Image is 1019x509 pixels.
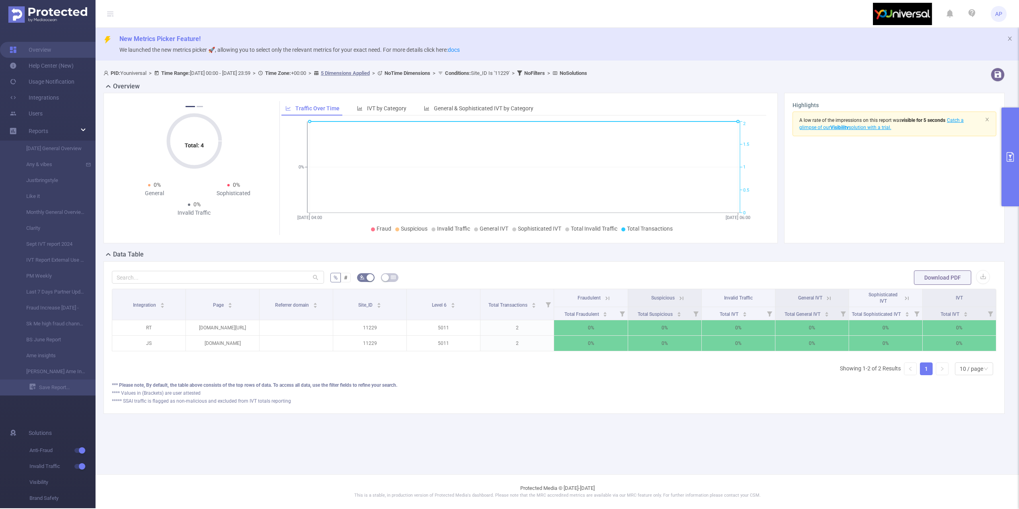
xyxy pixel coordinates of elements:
span: Site_ID Is '11229' [445,70,509,76]
a: Last 7 Days Partner Update [16,284,86,300]
span: IVT [956,295,963,301]
span: Total IVT [941,311,960,317]
p: 5011 [407,320,480,335]
button: Download PDF [914,270,971,285]
div: Sort [677,311,681,315]
button: 2 [197,106,203,107]
div: Sort [603,311,607,315]
i: Filter menu [837,307,849,320]
a: Help Center (New) [10,58,74,74]
i: Filter menu [543,289,554,320]
p: This is a stable, in production version of Protected Media's dashboard. Please note that the MRC ... [115,492,999,499]
span: 0% [233,182,240,188]
b: No Time Dimensions [385,70,430,76]
div: *** Please note, By default, the table above consists of the top rows of data. To access all data... [112,382,996,389]
a: Monthly General Overview JS Yahoo [16,204,86,220]
i: icon: caret-up [825,311,829,313]
a: PM Weekly [16,268,86,284]
u: 5 Dimensions Applied [321,70,370,76]
i: icon: caret-down [677,313,681,316]
span: > [370,70,377,76]
i: icon: caret-up [905,311,909,313]
i: icon: caret-up [677,311,681,313]
li: Previous Page [904,362,917,375]
a: IVT Report External Use Last 7 days UTC+1 [16,252,86,268]
div: General [115,189,194,198]
span: Total Transactions [488,302,529,308]
span: Sophisticated IVT [869,292,898,304]
a: Users [10,106,43,121]
li: 1 [920,362,933,375]
p: 0% [849,336,922,351]
i: icon: close [1007,36,1013,41]
i: icon: caret-down [825,313,829,316]
tspan: 0% [299,165,304,170]
a: docs [448,47,460,53]
tspan: 1.5 [743,142,749,147]
div: Sort [451,301,455,306]
a: Integrations [10,90,59,106]
a: Sk Me high fraud channels [16,316,86,332]
i: icon: caret-down [905,313,909,316]
span: Sophisticated IVT [518,225,561,232]
i: icon: caret-up [160,301,164,304]
p: 0% [554,336,627,351]
a: Overview [10,42,51,58]
i: icon: caret-up [742,311,747,313]
b: Conditions : [445,70,471,76]
div: Sort [160,301,165,306]
i: icon: bar-chart [424,106,429,111]
div: Sort [824,311,829,315]
span: Invalid Traffic [437,225,470,232]
tspan: 0 [743,210,746,215]
i: icon: caret-up [377,301,381,304]
span: % [334,274,338,281]
a: [PERSON_NAME] Ame Insights [16,364,86,380]
p: 2 [480,320,554,335]
i: icon: caret-up [531,301,536,304]
div: Sort [228,301,232,306]
p: 0% [628,336,701,351]
span: Solutions [29,425,52,441]
p: 0% [923,320,996,335]
tspan: 2 [743,121,746,127]
span: > [146,70,154,76]
span: A low rate of the impressions on this report [799,117,892,123]
button: 1 [185,106,195,107]
i: Filter menu [764,307,775,320]
p: 0% [923,336,996,351]
a: BS June Report [16,332,86,348]
b: Time Range: [161,70,190,76]
span: Suspicious [651,295,675,301]
p: 11229 [333,336,406,351]
i: icon: bar-chart [357,106,363,111]
span: Youniversal [DATE] 00:00 - [DATE] 23:59 +00:00 [103,70,587,76]
b: No Solutions [560,70,587,76]
span: Integration [133,302,157,308]
p: 2 [480,336,554,351]
img: Protected Media [8,6,87,23]
span: Traffic Over Time [295,105,340,112]
span: Reports [29,128,48,134]
div: Sort [963,311,968,315]
i: Filter menu [911,307,922,320]
input: Search... [112,271,324,284]
p: [DOMAIN_NAME][URL] [186,320,259,335]
a: Save Report... [29,380,96,395]
span: Anti-Fraud [29,442,96,458]
p: 0% [775,336,849,351]
h3: Highlights [793,101,996,110]
i: icon: caret-down [160,305,164,307]
div: Invalid Traffic [154,209,234,217]
span: > [430,70,438,76]
div: **** Values in (Brackets) are user attested [112,390,996,397]
span: was [893,117,945,123]
i: icon: caret-down [603,313,607,316]
span: Total IVT [720,311,740,317]
span: 0% [193,201,201,208]
span: Total Fraudulent [564,311,600,317]
span: Brand Safety [29,490,96,506]
i: icon: caret-up [313,301,317,304]
p: JS [112,336,185,351]
div: Sort [531,301,536,306]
